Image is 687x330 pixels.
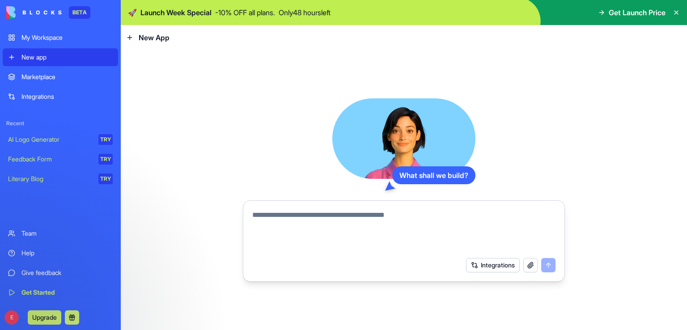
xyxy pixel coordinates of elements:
div: Help [21,249,113,258]
a: Marketplace [3,68,118,86]
button: Integrations [466,258,520,272]
div: New app [21,53,113,62]
iframe: Intercom notifications message [127,263,306,326]
a: Literary BlogTRY [3,170,118,188]
a: My Workspace [3,29,118,47]
div: My Workspace [21,33,113,42]
img: logo [6,6,62,19]
div: Get Started [21,288,113,297]
a: AI Logo GeneratorTRY [3,131,118,148]
div: Give feedback [21,268,113,277]
div: TRY [98,154,113,165]
div: TRY [98,173,113,184]
div: Literary Blog [8,174,92,183]
a: Get Started [3,283,118,301]
div: Integrations [21,92,113,101]
div: AI Logo Generator [8,135,92,144]
div: TRY [98,134,113,145]
span: Launch Week Special [140,7,212,18]
span: New App [139,32,170,43]
button: Upgrade [28,310,61,325]
span: E [4,310,19,325]
span: Get Launch Price [609,7,666,18]
a: Upgrade [28,313,61,322]
span: Recent [3,120,118,127]
a: Integrations [3,88,118,106]
div: Marketplace [21,72,113,81]
p: Only 48 hours left [279,7,331,18]
div: BETA [69,6,90,19]
p: - 10 % OFF all plans. [215,7,275,18]
div: What shall we build? [392,166,475,184]
a: Help [3,244,118,262]
a: Give feedback [3,264,118,282]
a: BETA [6,6,90,19]
a: Team [3,224,118,242]
div: Feedback Form [8,155,92,164]
a: Feedback FormTRY [3,150,118,168]
a: New app [3,48,118,66]
div: Team [21,229,113,238]
span: 🚀 [128,7,137,18]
